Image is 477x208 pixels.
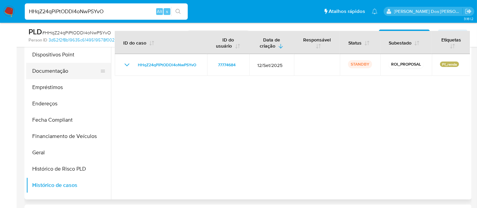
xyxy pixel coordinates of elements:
b: AML Data Collector [384,30,425,40]
a: Sair [465,8,472,15]
button: Empréstimos [26,79,111,96]
a: Notificações [372,8,378,14]
p: renato.lopes@mercadopago.com.br [394,8,463,15]
b: Person ID [29,37,47,43]
span: Atalhos rápidos [329,8,365,15]
span: # HHqZ24qPiPtODDl4oNwPSYvO [42,29,111,36]
button: Fecha Compliant [26,112,111,128]
button: Histórico de Risco PLD [26,161,111,177]
button: Dispositivos Point [26,47,111,63]
p: STANDBY - ROI PROPOSAL [186,30,251,40]
button: search-icon [171,7,185,16]
input: Pesquise usuários ou casos... [25,7,188,16]
button: Documentação [26,63,106,79]
span: 3.161.2 [464,16,474,21]
button: Geral [26,144,111,161]
button: Financiamento de Veículos [26,128,111,144]
a: 3d52f2f8b19635c6149519578f002dc8 [49,37,126,43]
button: Ações [438,30,467,40]
span: s [166,8,168,15]
span: Ações [443,30,456,40]
button: Histórico de casos [26,177,111,193]
button: Endereços [26,96,111,112]
b: PLD [29,26,42,37]
button: AML Data Collector [379,30,430,40]
span: Alt [157,8,162,15]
